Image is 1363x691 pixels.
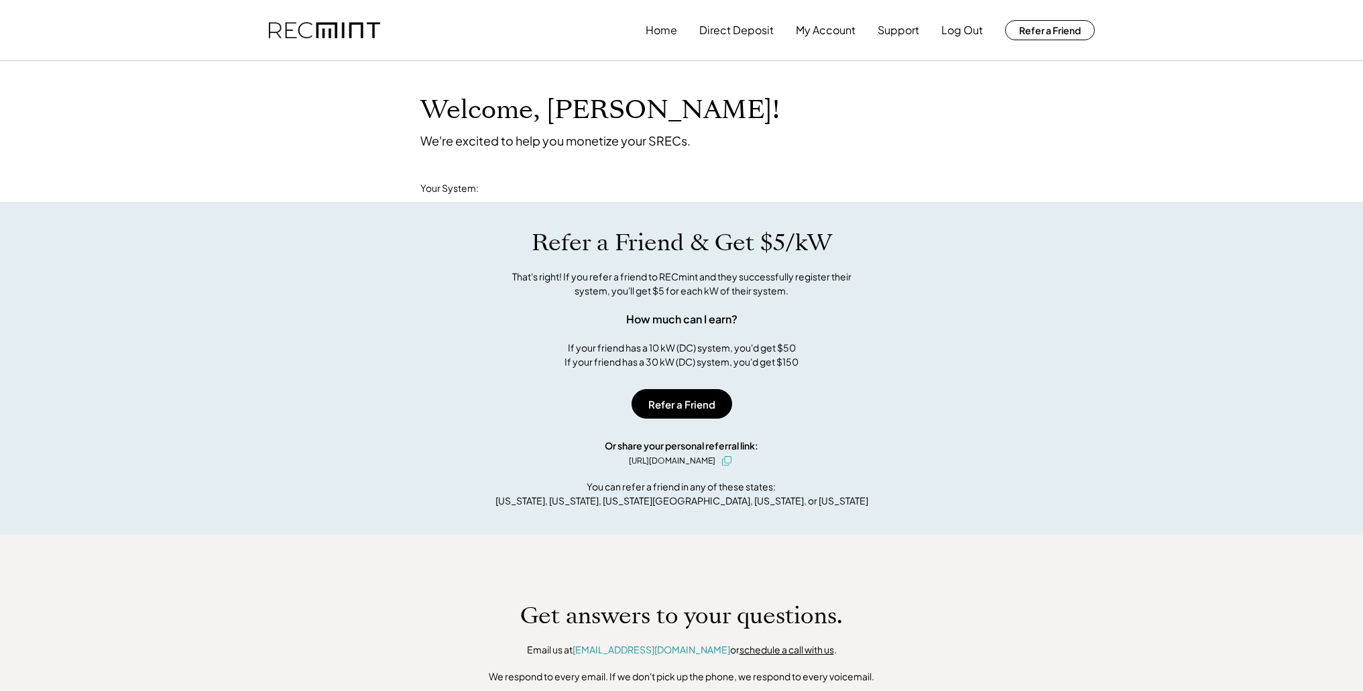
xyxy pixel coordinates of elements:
h1: Get answers to your questions. [520,602,843,630]
div: You can refer a friend in any of these states: [US_STATE], [US_STATE], [US_STATE][GEOGRAPHIC_DATA... [495,480,868,508]
div: That's right! If you refer a friend to RECmint and they successfully register their system, you'l... [497,270,866,298]
button: Log Out [941,17,983,44]
div: Email us at or . [527,643,837,657]
button: Refer a Friend [1005,20,1095,40]
a: schedule a call with us [739,643,834,655]
div: How much can I earn? [626,311,737,327]
div: [URL][DOMAIN_NAME] [629,455,715,467]
img: recmint-logotype%403x.png [269,22,380,39]
div: If your friend has a 10 kW (DC) system, you'd get $50 If your friend has a 30 kW (DC) system, you... [565,341,798,369]
a: [EMAIL_ADDRESS][DOMAIN_NAME] [573,643,730,655]
button: Direct Deposit [699,17,774,44]
h1: Refer a Friend & Get $5/kW [532,229,832,257]
div: We respond to every email. If we don't pick up the phone, we respond to every voicemail. [489,670,874,684]
button: My Account [796,17,855,44]
button: Refer a Friend [632,389,732,419]
button: Home [646,17,677,44]
div: Your System: [420,182,479,195]
button: click to copy [719,453,735,469]
button: Support [878,17,919,44]
div: We're excited to help you monetize your SRECs. [420,133,691,148]
div: Or share your personal referral link: [605,439,758,453]
h1: Welcome, [PERSON_NAME]! [420,95,780,126]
